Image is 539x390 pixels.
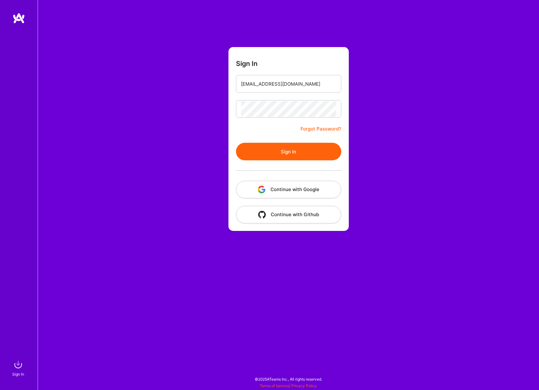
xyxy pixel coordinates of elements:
a: Terms of Service [260,383,289,388]
button: Continue with Google [236,181,341,198]
img: icon [258,186,265,193]
span: | [260,383,317,388]
img: logo [13,13,25,24]
img: icon [258,211,266,218]
button: Continue with Github [236,206,341,223]
a: sign inSign In [13,358,24,377]
a: Privacy Policy [291,383,317,388]
div: Sign In [12,371,24,377]
a: Forgot Password? [301,125,341,133]
div: © 2025 ATeams Inc., All rights reserved. [38,371,539,387]
img: sign in [12,358,24,371]
button: Sign In [236,143,341,160]
h3: Sign In [236,60,258,67]
input: Email... [241,76,336,92]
